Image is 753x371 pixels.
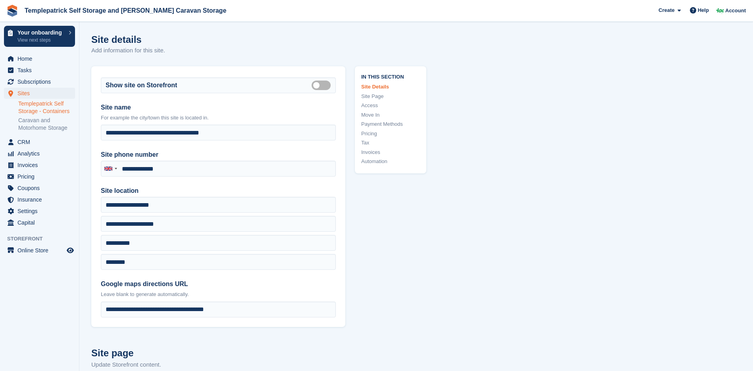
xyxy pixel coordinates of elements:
span: Storefront [7,235,79,243]
span: Create [659,6,674,14]
a: Templepatrick Self Storage - Containers [18,100,75,115]
h2: Site page [91,346,345,360]
a: menu [4,217,75,228]
img: Gareth Hagan [716,6,724,14]
span: Capital [17,217,65,228]
span: Sites [17,88,65,99]
span: Tasks [17,65,65,76]
span: Pricing [17,171,65,182]
span: Invoices [17,160,65,171]
p: Add information for this site. [91,46,165,55]
span: In this section [361,73,420,80]
p: View next steps [17,37,65,44]
a: Caravan and Motorhome Storage [18,117,75,132]
p: Leave blank to generate automatically. [101,290,336,298]
a: Pricing [361,130,420,138]
a: menu [4,88,75,99]
div: United Kingdom: +44 [101,161,119,176]
a: menu [4,206,75,217]
a: menu [4,136,75,148]
a: Invoices [361,148,420,156]
a: menu [4,53,75,64]
span: Subscriptions [17,76,65,87]
a: menu [4,245,75,256]
a: Tax [361,139,420,147]
span: CRM [17,136,65,148]
a: Site Details [361,83,420,91]
a: menu [4,194,75,205]
img: stora-icon-8386f47178a22dfd0bd8f6a31ec36ba5ce8667c1dd55bd0f319d3a0aa187defe.svg [6,5,18,17]
label: Google maps directions URL [101,279,336,289]
p: For example the city/town this site is located in. [101,114,336,122]
a: Access [361,102,420,110]
span: Insurance [17,194,65,205]
span: Home [17,53,65,64]
span: Account [725,7,746,15]
label: Site location [101,186,336,196]
a: menu [4,65,75,76]
a: Payment Methods [361,120,420,128]
label: Site name [101,103,336,112]
a: Site Page [361,92,420,100]
span: Settings [17,206,65,217]
label: Show site on Storefront [106,81,177,90]
a: Preview store [65,246,75,255]
a: Move In [361,111,420,119]
a: menu [4,160,75,171]
a: Your onboarding View next steps [4,26,75,47]
a: menu [4,171,75,182]
a: Templepatrick Self Storage and [PERSON_NAME] Caravan Storage [21,4,229,17]
a: menu [4,76,75,87]
p: Your onboarding [17,30,65,35]
a: Automation [361,158,420,165]
p: Update Storefront content. [91,360,345,369]
span: Online Store [17,245,65,256]
span: Help [698,6,709,14]
label: Is public [312,85,334,86]
span: Analytics [17,148,65,159]
span: Coupons [17,183,65,194]
a: menu [4,148,75,159]
a: menu [4,183,75,194]
label: Site phone number [101,150,336,160]
h1: Site details [91,34,165,45]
